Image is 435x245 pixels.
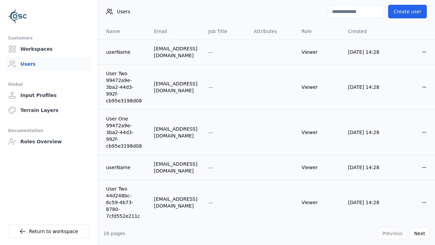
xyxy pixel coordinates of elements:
a: userName [106,164,143,171]
div: [DATE] 14:28 [348,164,384,171]
div: Customers [8,34,89,42]
a: Input Profiles [5,88,92,102]
div: [EMAIL_ADDRESS][DOMAIN_NAME] [154,196,197,209]
th: Created [343,23,389,39]
th: Attributes [248,23,296,39]
div: Global [8,80,89,88]
div: Viewer [301,129,337,136]
a: Return to workspace [8,225,89,238]
div: Viewer [301,199,337,206]
img: Logo [8,7,27,26]
a: userName [106,49,143,55]
div: Viewer [301,164,337,171]
th: Name [98,23,149,39]
div: Documentation [8,127,89,135]
span: 16 pages [103,231,125,236]
span: — [208,200,213,205]
div: Viewer [301,49,337,55]
span: — [208,130,213,135]
button: Create user [388,5,427,18]
span: — [208,84,213,90]
div: [DATE] 14:28 [348,199,384,206]
a: User Two 44d248bc-6c59-4b73-8780-7cfd552e211c [106,185,143,219]
th: Email [149,23,203,39]
div: [EMAIL_ADDRESS][DOMAIN_NAME] [154,80,197,94]
div: [EMAIL_ADDRESS][DOMAIN_NAME] [154,126,197,139]
th: Role [296,23,343,39]
th: Job Title [203,23,248,39]
span: — [208,165,213,170]
a: Workspaces [5,42,92,56]
a: Terrain Layers [5,103,92,117]
span: Users [117,8,130,15]
div: Viewer [301,84,337,91]
span: — [208,49,213,55]
a: Roles Overview [5,135,92,148]
a: User Two 99472a9e-3ba2-44d3-992f-cb95e3198d08 [106,70,143,104]
div: [DATE] 14:28 [348,84,384,91]
div: [DATE] 14:28 [348,49,384,55]
div: [EMAIL_ADDRESS][DOMAIN_NAME] [154,45,197,59]
a: User One 99472a9e-3ba2-44d3-992f-cb95e3198d08 [106,115,143,149]
button: Next [410,227,430,240]
div: [DATE] 14:28 [348,129,384,136]
a: Users [5,57,92,71]
div: [EMAIL_ADDRESS][DOMAIN_NAME] [154,161,197,174]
